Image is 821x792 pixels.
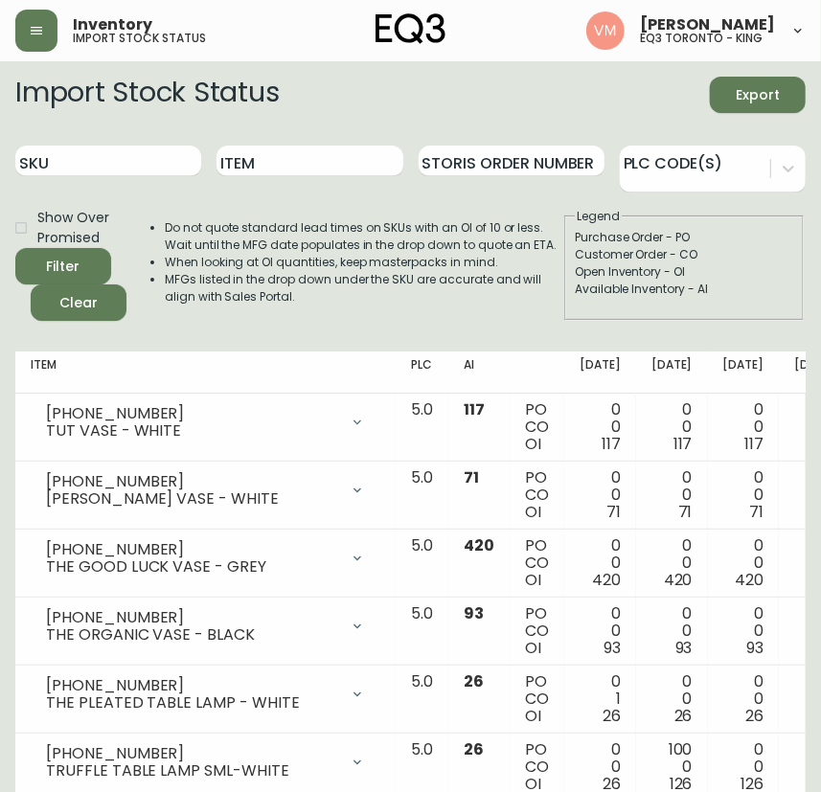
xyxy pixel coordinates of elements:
div: Available Inventory - AI [575,281,793,298]
div: [PHONE_NUMBER] [46,609,338,626]
th: [DATE] [636,351,708,394]
div: Filter [47,255,80,279]
span: 117 [464,398,485,420]
span: Export [725,83,790,107]
div: [PHONE_NUMBER] [46,473,338,490]
div: 0 0 [580,605,621,657]
li: MFGs listed in the drop down under the SKU are accurate and will align with Sales Portal. [165,271,562,305]
div: 0 0 [580,401,621,453]
div: 0 0 [651,673,693,725]
span: 117 [673,433,693,455]
div: [PHONE_NUMBER]THE ORGANIC VASE - BLACK [31,605,380,647]
h5: eq3 toronto - king [640,33,763,44]
img: 0f63483a436850f3a2e29d5ab35f16df [586,11,625,50]
div: Purchase Order - PO [575,229,793,246]
li: Do not quote standard lead times on SKUs with an OI of 10 or less. Wait until the MFG date popula... [165,219,562,254]
th: AI [448,351,510,394]
div: [PHONE_NUMBER] [46,541,338,558]
span: 71 [606,501,621,523]
div: [PHONE_NUMBER]THE GOOD LUCK VASE - GREY [31,537,380,579]
span: 26 [746,705,764,727]
div: Open Inventory - OI [575,263,793,281]
td: 5.0 [396,598,448,666]
div: 0 0 [723,605,764,657]
div: PO CO [525,537,549,589]
span: OI [525,433,541,455]
span: OI [525,705,541,727]
span: 71 [750,501,764,523]
span: 93 [464,602,484,624]
div: TUT VASE - WHITE [46,422,338,440]
div: TRUFFLE TABLE LAMP SML-WHITE [46,762,338,780]
button: Clear [31,284,126,321]
li: When looking at OI quantities, keep masterpacks in mind. [165,254,562,271]
div: 0 0 [651,537,693,589]
th: [DATE] [564,351,636,394]
div: 0 0 [580,469,621,521]
div: [PHONE_NUMBER] [46,745,338,762]
div: THE GOOD LUCK VASE - GREY [46,558,338,576]
h2: Import Stock Status [15,77,279,113]
span: 71 [678,501,693,523]
div: PO CO [525,673,549,725]
div: [PHONE_NUMBER]TUT VASE - WHITE [31,401,380,443]
h5: import stock status [73,33,206,44]
span: Clear [46,291,111,315]
td: 5.0 [396,530,448,598]
div: [PHONE_NUMBER][PERSON_NAME] VASE - WHITE [31,469,380,511]
div: PO CO [525,401,549,453]
div: [PERSON_NAME] VASE - WHITE [46,490,338,508]
span: Show Over Promised [37,208,111,248]
span: [PERSON_NAME] [640,17,775,33]
span: 26 [464,670,484,692]
th: Item [15,351,396,394]
span: 71 [464,466,479,488]
div: 0 0 [723,469,764,521]
div: PO CO [525,605,549,657]
div: 0 0 [723,401,764,453]
button: Export [710,77,806,113]
div: 0 0 [651,469,693,521]
legend: Legend [575,208,622,225]
span: 26 [603,705,621,727]
div: 0 0 [723,537,764,589]
div: 0 0 [651,401,693,453]
span: 26 [674,705,693,727]
span: 117 [602,433,621,455]
span: Inventory [73,17,152,33]
div: 0 1 [580,673,621,725]
img: logo [376,13,446,44]
div: [PHONE_NUMBER]TRUFFLE TABLE LAMP SML-WHITE [31,741,380,783]
div: PO CO [525,469,549,521]
div: 0 0 [651,605,693,657]
td: 5.0 [396,462,448,530]
span: OI [525,637,541,659]
td: 5.0 [396,666,448,734]
div: THE ORGANIC VASE - BLACK [46,626,338,644]
div: [PHONE_NUMBER]THE PLEATED TABLE LAMP - WHITE [31,673,380,715]
div: THE PLEATED TABLE LAMP - WHITE [46,694,338,712]
span: 420 [664,569,693,591]
span: OI [525,569,541,591]
span: 420 [592,569,621,591]
span: 93 [675,637,693,659]
span: OI [525,501,541,523]
span: 93 [604,637,621,659]
div: [PHONE_NUMBER] [46,405,338,422]
span: 420 [736,569,764,591]
th: PLC [396,351,448,394]
span: 117 [745,433,764,455]
span: 26 [464,738,484,760]
th: [DATE] [708,351,780,394]
span: 420 [464,534,494,556]
td: 5.0 [396,394,448,462]
span: 93 [747,637,764,659]
button: Filter [15,248,111,284]
div: [PHONE_NUMBER] [46,677,338,694]
div: Customer Order - CO [575,246,793,263]
div: 0 0 [580,537,621,589]
div: 0 0 [723,673,764,725]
